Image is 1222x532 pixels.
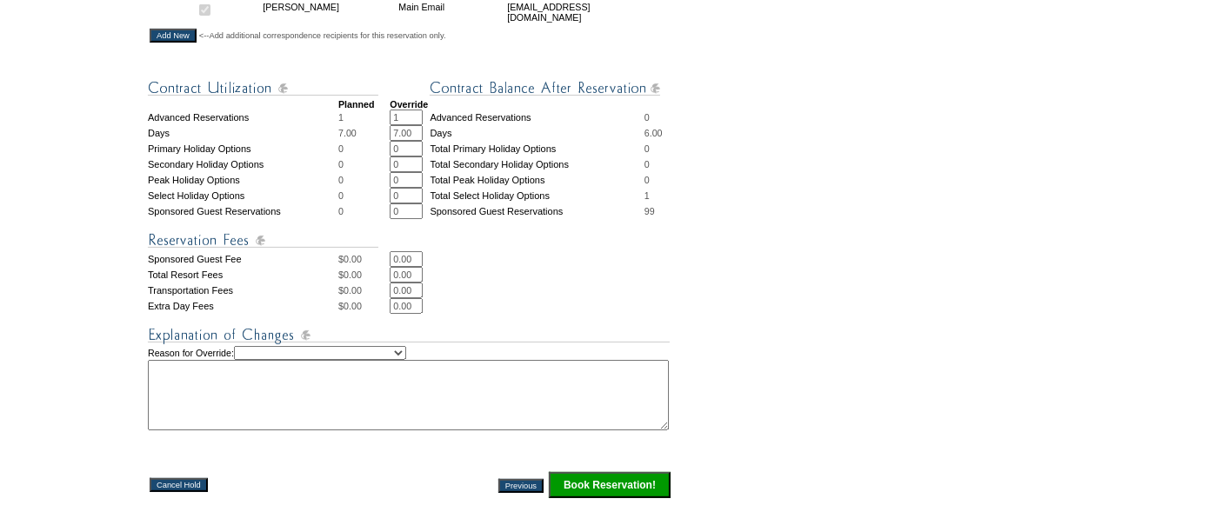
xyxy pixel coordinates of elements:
[344,285,362,296] span: 0.00
[644,112,650,123] span: 0
[148,156,338,172] td: Secondary Holiday Options
[148,188,338,203] td: Select Holiday Options
[338,128,357,138] span: 7.00
[430,188,644,203] td: Total Select Holiday Options
[644,159,650,170] span: 0
[644,128,663,138] span: 6.00
[344,269,362,280] span: 0.00
[148,283,338,298] td: Transportation Fees
[430,172,644,188] td: Total Peak Holiday Options
[344,254,362,264] span: 0.00
[148,203,338,219] td: Sponsored Guest Reservations
[498,479,544,493] input: Previous
[338,143,344,154] span: 0
[644,143,650,154] span: 0
[338,298,390,314] td: $
[148,77,378,99] img: Contract Utilization
[148,346,672,430] td: Reason for Override:
[148,172,338,188] td: Peak Holiday Options
[338,175,344,185] span: 0
[344,301,362,311] span: 0.00
[148,267,338,283] td: Total Resort Fees
[199,30,446,41] span: <--Add additional correspondence recipients for this reservation only.
[338,112,344,123] span: 1
[338,206,344,216] span: 0
[338,190,344,201] span: 0
[644,206,655,216] span: 99
[644,175,650,185] span: 0
[148,251,338,267] td: Sponsored Guest Fee
[148,125,338,141] td: Days
[338,251,390,267] td: $
[148,298,338,314] td: Extra Day Fees
[644,190,650,201] span: 1
[338,283,390,298] td: $
[338,99,374,110] strong: Planned
[338,267,390,283] td: $
[148,229,378,251] img: Reservation Fees
[148,141,338,156] td: Primary Holiday Options
[430,156,644,172] td: Total Secondary Holiday Options
[338,159,344,170] span: 0
[549,472,671,498] input: Click this button to finalize your reservation.
[148,110,338,125] td: Advanced Reservations
[430,77,660,99] img: Contract Balance After Reservation
[430,203,644,219] td: Sponsored Guest Reservations
[430,141,644,156] td: Total Primary Holiday Options
[150,29,197,43] input: Add New
[390,99,428,110] strong: Override
[148,324,670,346] img: Explanation of Changes
[430,125,644,141] td: Days
[150,478,208,492] input: Cancel Hold
[430,110,644,125] td: Advanced Reservations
